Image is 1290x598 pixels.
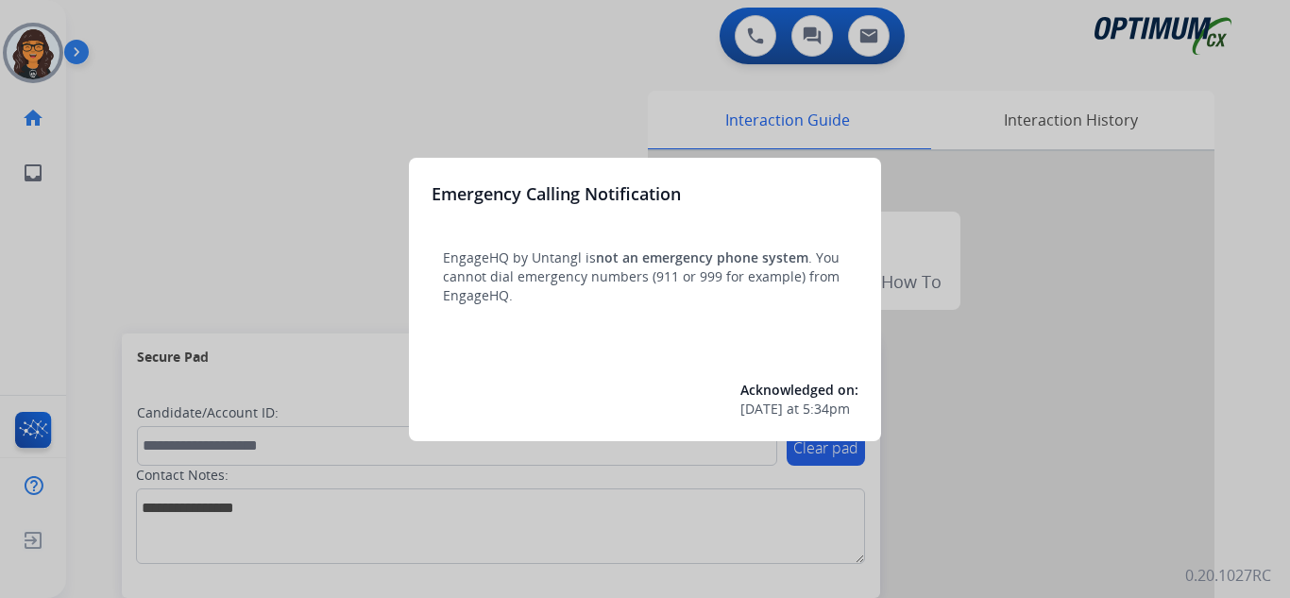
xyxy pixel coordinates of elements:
[740,400,858,419] div: at
[432,180,681,207] h3: Emergency Calling Notification
[443,248,847,305] p: EngageHQ by Untangl is . You cannot dial emergency numbers (911 or 999 for example) from EngageHQ.
[803,400,850,419] span: 5:34pm
[740,381,858,399] span: Acknowledged on:
[740,400,783,419] span: [DATE]
[1185,564,1271,587] p: 0.20.1027RC
[596,248,808,266] span: not an emergency phone system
